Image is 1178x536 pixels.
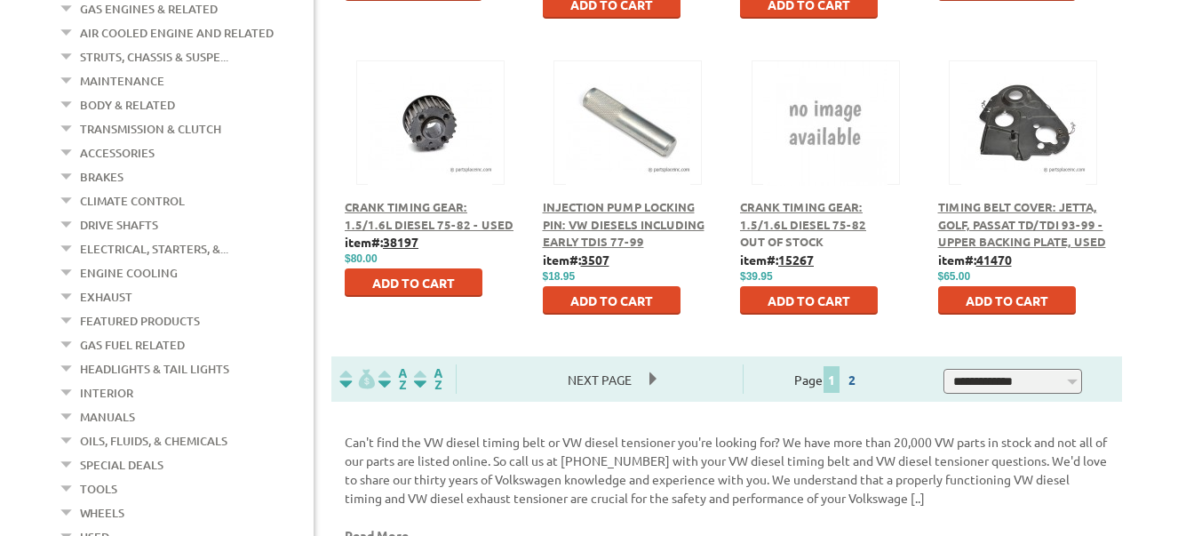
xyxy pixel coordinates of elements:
button: Add to Cart [543,286,681,315]
b: item#: [345,234,418,250]
a: Next Page [550,372,649,388]
a: Exhaust [80,285,132,308]
b: item#: [543,252,609,268]
span: Next Page [550,366,649,393]
u: 38197 [383,234,418,250]
a: Body & Related [80,93,175,116]
span: Add to Cart [768,292,850,308]
img: Sort by Sales Rank [410,369,446,389]
a: Drive Shafts [80,213,158,236]
span: Out of stock [740,234,824,249]
span: $39.95 [740,270,773,283]
a: Manuals [80,405,135,428]
a: Featured Products [80,309,200,332]
a: Interior [80,381,133,404]
a: Climate Control [80,189,185,212]
a: Crank Timing Gear: 1.5/1.6L Diesel 75-82 - Used [345,199,513,232]
span: $18.95 [543,270,576,283]
a: Tools [80,477,117,500]
a: Oils, Fluids, & Chemicals [80,429,227,452]
span: $80.00 [345,252,378,265]
b: item#: [740,252,814,268]
div: Page [743,364,912,394]
img: filterpricelow.svg [339,369,375,389]
a: Accessories [80,141,155,164]
img: Sort by Headline [375,369,410,389]
a: Electrical, Starters, &... [80,237,228,260]
button: Add to Cart [938,286,1076,315]
a: Headlights & Tail Lights [80,357,229,380]
b: item#: [938,252,1012,268]
a: Struts, Chassis & Suspe... [80,45,228,68]
span: Add to Cart [966,292,1048,308]
a: Gas Fuel Related [80,333,185,356]
a: Transmission & Clutch [80,117,221,140]
a: Engine Cooling [80,261,178,284]
a: Crank Timing Gear: 1.5/1.6L Diesel 75-82 [740,199,866,232]
span: Add to Cart [372,275,455,291]
a: Maintenance [80,69,164,92]
u: 41470 [976,252,1012,268]
a: Injection Pump Locking Pin: VW Diesels including early TDIs 77-99 [543,199,704,249]
a: Wheels [80,501,124,524]
u: 15267 [778,252,814,268]
span: $65.00 [938,270,971,283]
a: 2 [844,372,860,388]
a: Air Cooled Engine and Related [80,21,274,44]
span: Add to Cart [570,292,653,308]
u: 3507 [581,252,609,268]
a: Timing Belt Cover: Jetta, Golf, Passat TD/TDI 93-99 - Upper Backing Plate, USED [938,199,1106,249]
p: Can't find the VW diesel timing belt or VW diesel tensioner you're looking for? We have more than... [345,433,1109,508]
a: Special Deals [80,453,163,476]
button: Add to Cart [740,286,878,315]
button: Add to Cart [345,268,482,297]
span: 1 [824,366,840,393]
a: Brakes [80,165,123,188]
